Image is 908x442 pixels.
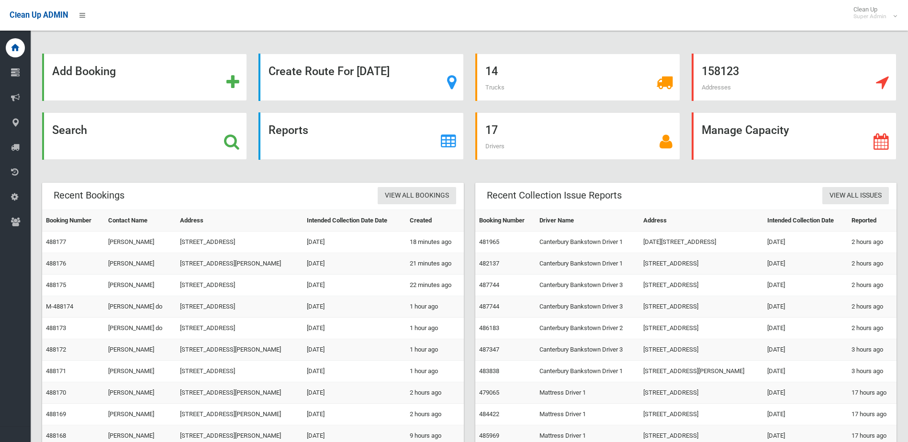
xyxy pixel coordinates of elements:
[639,232,763,253] td: [DATE][STREET_ADDRESS]
[479,389,499,396] a: 479065
[536,210,639,232] th: Driver Name
[104,275,177,296] td: [PERSON_NAME]
[406,296,463,318] td: 1 hour ago
[479,324,499,331] a: 486183
[639,210,763,232] th: Address
[303,404,406,425] td: [DATE]
[406,318,463,339] td: 1 hour ago
[485,84,504,91] span: Trucks
[46,260,66,267] a: 488176
[639,361,763,382] td: [STREET_ADDRESS][PERSON_NAME]
[42,210,104,232] th: Booking Number
[303,296,406,318] td: [DATE]
[104,253,177,275] td: [PERSON_NAME]
[176,253,303,275] td: [STREET_ADDRESS][PERSON_NAME]
[42,186,136,205] header: Recent Bookings
[639,382,763,404] td: [STREET_ADDRESS]
[479,303,499,310] a: 487744
[475,186,633,205] header: Recent Collection Issue Reports
[639,296,763,318] td: [STREET_ADDRESS]
[269,65,390,78] strong: Create Route For [DATE]
[848,296,897,318] td: 2 hours ago
[46,432,66,439] a: 488168
[176,339,303,361] td: [STREET_ADDRESS][PERSON_NAME]
[479,238,499,245] a: 481965
[104,296,177,318] td: [PERSON_NAME] do
[46,389,66,396] a: 488170
[406,253,463,275] td: 21 minutes ago
[176,232,303,253] td: [STREET_ADDRESS]
[406,210,463,232] th: Created
[849,6,896,20] span: Clean Up
[303,361,406,382] td: [DATE]
[536,296,639,318] td: Canterbury Bankstown Driver 3
[406,361,463,382] td: 1 hour ago
[763,382,848,404] td: [DATE]
[848,361,897,382] td: 3 hours ago
[763,318,848,339] td: [DATE]
[848,253,897,275] td: 2 hours ago
[536,232,639,253] td: Canterbury Bankstown Driver 1
[848,339,897,361] td: 3 hours ago
[104,210,177,232] th: Contact Name
[853,13,886,20] small: Super Admin
[406,275,463,296] td: 22 minutes ago
[763,275,848,296] td: [DATE]
[702,84,731,91] span: Addresses
[104,382,177,404] td: [PERSON_NAME]
[258,54,463,101] a: Create Route For [DATE]
[52,65,116,78] strong: Add Booking
[763,232,848,253] td: [DATE]
[42,112,247,160] a: Search
[848,210,897,232] th: Reported
[848,318,897,339] td: 2 hours ago
[46,238,66,245] a: 488177
[52,123,87,137] strong: Search
[479,281,499,288] a: 487744
[485,65,498,78] strong: 14
[46,410,66,418] a: 488169
[763,361,848,382] td: [DATE]
[848,232,897,253] td: 2 hours ago
[176,382,303,404] td: [STREET_ADDRESS][PERSON_NAME]
[475,210,536,232] th: Booking Number
[763,404,848,425] td: [DATE]
[485,143,504,150] span: Drivers
[479,367,499,375] a: 483838
[702,65,739,78] strong: 158123
[692,54,897,101] a: 158123 Addresses
[763,253,848,275] td: [DATE]
[104,404,177,425] td: [PERSON_NAME]
[763,339,848,361] td: [DATE]
[176,210,303,232] th: Address
[536,253,639,275] td: Canterbury Bankstown Driver 1
[639,404,763,425] td: [STREET_ADDRESS]
[303,318,406,339] td: [DATE]
[303,210,406,232] th: Intended Collection Date Date
[406,382,463,404] td: 2 hours ago
[536,404,639,425] td: Mattress Driver 1
[104,339,177,361] td: [PERSON_NAME]
[822,187,889,205] a: View All Issues
[176,296,303,318] td: [STREET_ADDRESS]
[406,404,463,425] td: 2 hours ago
[639,275,763,296] td: [STREET_ADDRESS]
[479,260,499,267] a: 482137
[303,382,406,404] td: [DATE]
[10,11,68,20] span: Clean Up ADMIN
[104,232,177,253] td: [PERSON_NAME]
[479,410,499,418] a: 484422
[692,112,897,160] a: Manage Capacity
[303,253,406,275] td: [DATE]
[406,232,463,253] td: 18 minutes ago
[485,123,498,137] strong: 17
[303,339,406,361] td: [DATE]
[176,361,303,382] td: [STREET_ADDRESS]
[46,324,66,331] a: 488173
[479,432,499,439] a: 485969
[269,123,308,137] strong: Reports
[176,318,303,339] td: [STREET_ADDRESS]
[46,303,73,310] a: M-488174
[104,318,177,339] td: [PERSON_NAME] do
[258,112,463,160] a: Reports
